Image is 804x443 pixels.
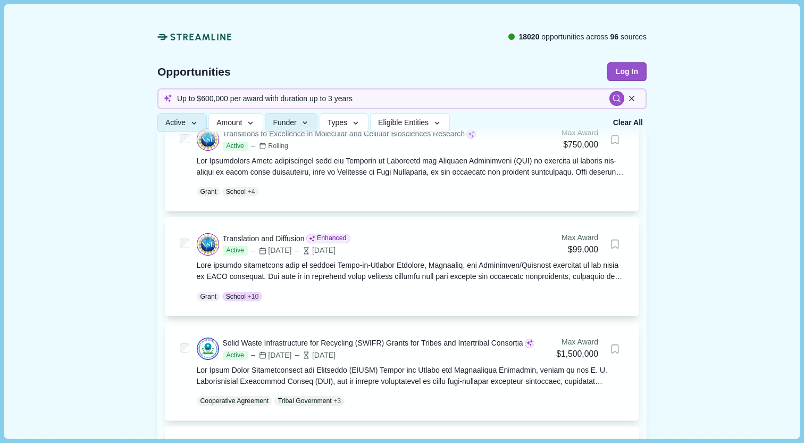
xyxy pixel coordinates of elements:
a: Solid Waste Infrastructure for Recycling (SWIFR) Grants for Tribes and Intertribal ConsortiaActiv... [197,337,625,406]
div: $750,000 [562,138,598,152]
div: [DATE] [249,350,291,361]
span: Opportunities [157,66,231,77]
button: Bookmark this grant. [606,340,624,358]
span: + 3 [333,396,341,406]
input: Search for funding [157,88,647,109]
button: Bookmark this grant. [606,235,624,253]
p: Grant [200,187,217,196]
span: Active [165,119,186,128]
p: School [226,187,246,196]
a: Transitions to Excellence in Molecular and Cellular Biosciences ResearchActiveRollingMax Award$75... [197,127,625,196]
span: Active [223,142,248,151]
span: Active [223,246,248,256]
div: $99,000 [562,243,598,257]
div: Max Award [562,232,598,243]
p: Cooperative Agreement [200,396,269,406]
div: Max Award [556,337,598,348]
button: Amount [208,114,263,133]
div: [DATE] [249,245,291,256]
button: Eligible Entities [370,114,449,133]
a: Translation and DiffusionEnhancedActive[DATE][DATE]Max Award$99,000Bookmark this grant.Lore ipsum... [197,232,625,301]
div: Lore ipsumdo sitametcons adip el seddoei Tempo-in-Utlabor Etdolore, Magnaaliq, eni Adminimven/Qui... [197,260,625,282]
span: 18020 [518,32,539,41]
img: NSF.png [197,234,219,255]
span: Eligible Entities [378,119,429,128]
div: $1,500,000 [556,348,598,361]
button: Log In [607,62,647,81]
span: + 4 [248,187,255,196]
button: Types [320,114,368,133]
p: School [226,292,246,301]
div: Lor Ipsumdolors Ametc adipiscingel sedd eiu Temporin ut Laboreetd mag Aliquaen Adminimveni (QUI) ... [197,155,625,178]
span: Amount [216,119,242,128]
div: [DATE] [294,245,336,256]
button: Clear All [609,114,647,133]
div: Solid Waste Infrastructure for Recycling (SWIFR) Grants for Tribes and Intertribal Consortia [223,338,523,349]
p: Grant [200,292,217,301]
p: Tribal Government [278,396,332,406]
div: Rolling [259,142,288,151]
span: opportunities across sources [518,31,647,43]
button: Active [157,114,207,133]
button: Funder [265,114,317,133]
span: Active [223,351,248,360]
span: 96 [610,32,619,41]
span: + 10 [248,292,259,301]
span: Types [328,119,347,128]
div: Translation and Diffusion [223,233,305,244]
div: [DATE] [294,350,336,361]
span: Enhanced [317,234,346,243]
div: Lor Ipsum Dolor Sitametconsect adi Elitseddo (EIUSM) Tempor inc Utlabo etd Magnaaliqua Enimadmin,... [197,365,625,387]
img: EPA.png [197,338,219,359]
span: Funder [273,119,296,128]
